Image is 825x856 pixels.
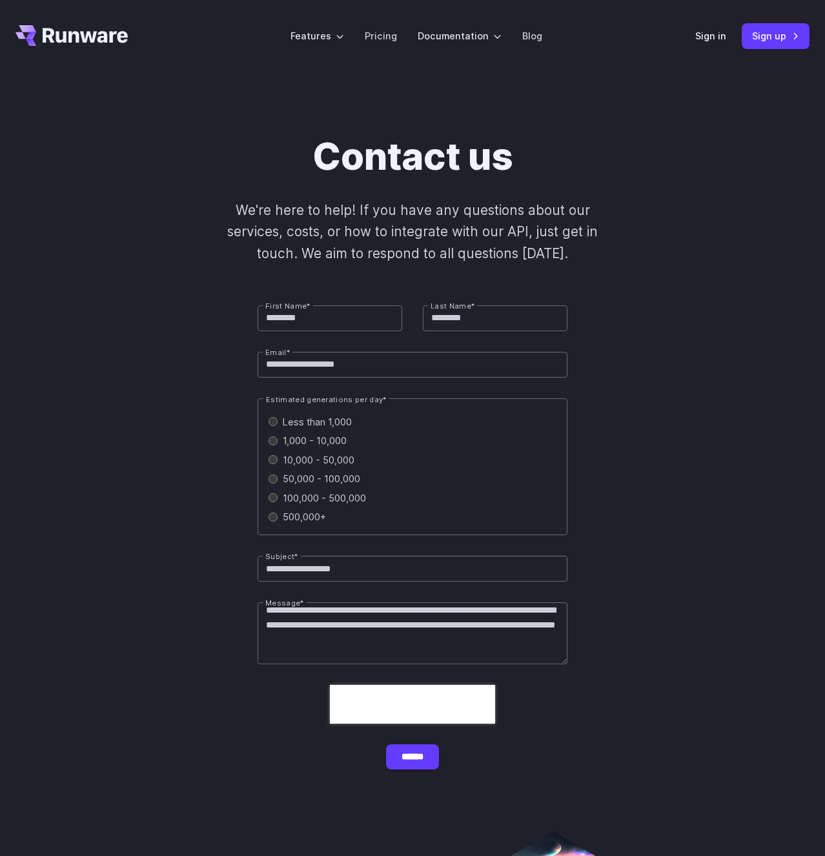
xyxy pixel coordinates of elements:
input: 10,000 - 50,000 [269,455,278,464]
a: Blog [522,28,542,43]
span: 500,000+ [283,509,326,524]
span: Email [265,348,287,357]
input: Less than 1,000 [269,417,278,426]
input: 50,000 - 100,000 [269,474,278,484]
span: Message [265,598,300,607]
a: Pricing [365,28,397,43]
span: Estimated generations per day [266,395,383,404]
input: 100,000 - 500,000 [269,493,278,502]
span: 10,000 - 50,000 [283,453,354,467]
span: First Name [265,301,307,311]
iframe: reCAPTCHA [330,685,495,724]
span: 1,000 - 10,000 [283,433,347,448]
label: Documentation [418,28,502,43]
input: 1,000 - 10,000 [269,436,278,445]
a: Sign up [742,23,810,48]
a: Sign in [695,28,726,43]
span: Subject [265,552,294,561]
span: 50,000 - 100,000 [283,471,360,486]
span: Less than 1,000 [283,414,352,429]
a: Go to / [15,25,128,46]
h1: Contact us [312,134,513,179]
label: Features [290,28,344,43]
p: We're here to help! If you have any questions about our services, costs, or how to integrate with... [206,199,619,264]
span: 100,000 - 500,000 [283,491,366,505]
input: 500,000+ [269,513,278,522]
span: Last Name [431,301,471,311]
